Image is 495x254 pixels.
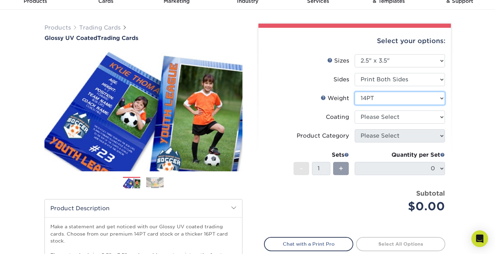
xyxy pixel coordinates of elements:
[264,28,445,54] div: Select your options:
[44,35,97,41] span: Glossy UV Coated
[146,177,164,188] img: Trading Cards 02
[44,42,242,179] img: Glossy UV Coated 01
[416,189,445,197] strong: Subtotal
[44,35,242,41] h1: Trading Cards
[264,237,353,251] a: Chat with a Print Pro
[79,24,121,31] a: Trading Cards
[321,94,349,103] div: Weight
[326,113,349,121] div: Coating
[294,151,349,159] div: Sets
[339,163,343,174] span: +
[45,199,242,217] h2: Product Description
[300,163,303,174] span: -
[333,75,349,84] div: Sides
[471,230,488,247] div: Open Intercom Messenger
[297,132,349,140] div: Product Category
[360,198,445,215] div: $0.00
[44,24,71,31] a: Products
[327,57,349,65] div: Sizes
[356,237,445,251] a: Select All Options
[44,35,242,41] a: Glossy UV CoatedTrading Cards
[123,177,140,189] img: Trading Cards 01
[355,151,445,159] div: Quantity per Set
